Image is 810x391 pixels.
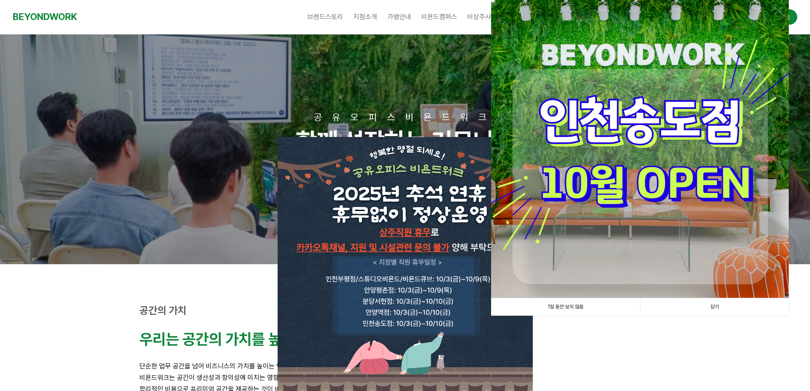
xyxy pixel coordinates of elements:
a: 비욘드캠퍼스 [416,6,462,28]
p: 비욘드워크는 공간이 생산성과 창의성에 미치는 영향을 잘 알고 있습니다. [139,372,671,383]
a: BEYONDWORK [13,9,77,25]
p: 단순한 업무 공간을 넘어 비즈니스의 가치를 높이는 영감의 공간을 만듭니다. [139,360,671,372]
a: 가맹안내 [382,6,416,28]
a: 지점소개 [348,6,382,28]
a: 1일 동안 보지 않음 [491,298,640,316]
span: 가맹안내 [387,13,411,21]
span: 지점소개 [353,13,377,21]
span: 비욘드캠퍼스 [421,13,457,21]
span: 브랜드스토리 [307,13,343,21]
a: 브랜드스토리 [302,6,348,28]
strong: 우리는 공간의 가치를 높입니다. [139,330,325,348]
a: 닫기 [640,298,789,316]
a: 비상주사무실 [462,6,508,28]
span: 비상주사무실 [467,13,503,21]
strong: 공간의 가치 [139,304,187,317]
